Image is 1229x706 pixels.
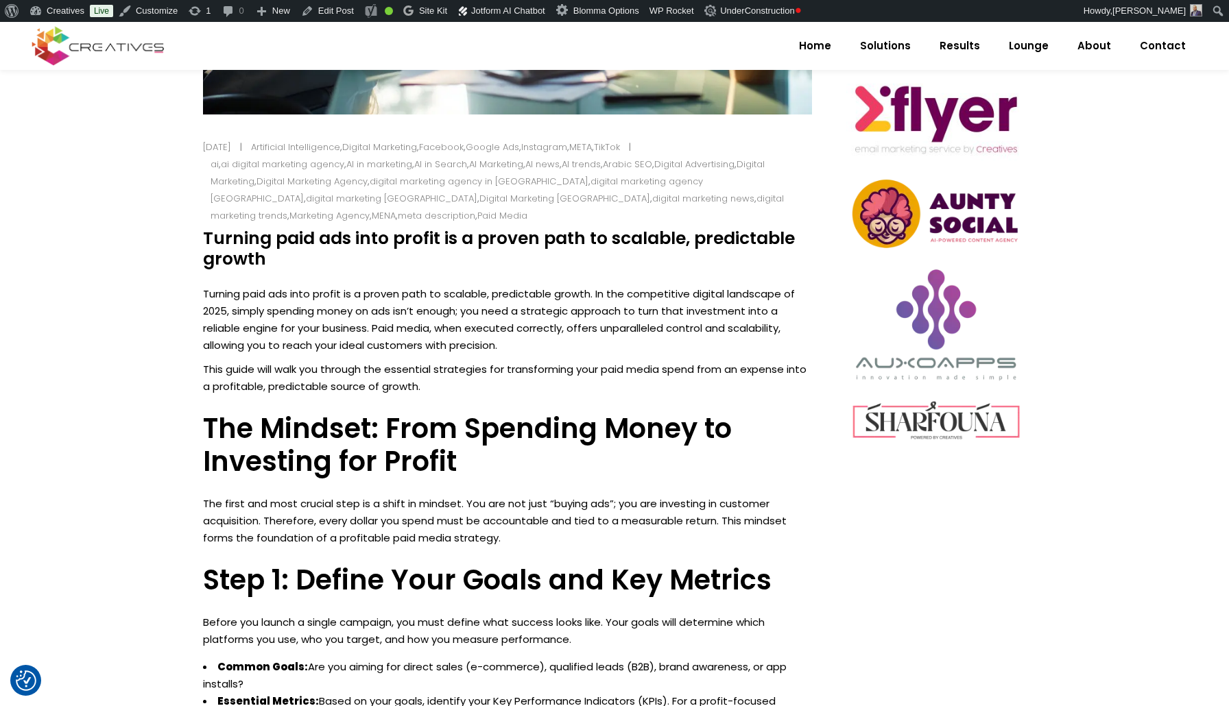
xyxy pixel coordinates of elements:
[16,670,36,691] button: Consent Preferences
[846,64,1027,169] img: Creatives | Turning paid ads into profit is a proven path to scalable, predictable growth
[860,28,911,64] span: Solutions
[203,285,812,354] p: Turning paid ads into profit is a proven path to scalable, predictable growth. In the competitive...
[521,141,567,154] a: Instagram
[243,138,630,156] div: , , , , , ,
[211,156,802,224] div: , , , , , , , , , , , , , , , , , , , ,
[221,158,344,171] a: ai digital marketing agency
[594,141,620,154] a: TikTok
[217,659,308,674] strong: Common Goals:
[203,361,812,395] p: This guide will walk you through the essential strategies for transforming your paid media spend ...
[203,495,812,546] p: The first and most crucial step is a shift in mindset. You are not just “buying ads”; you are inv...
[342,141,417,154] a: Digital Marketing
[1125,28,1200,64] a: Contact
[1009,28,1049,64] span: Lounge
[419,5,447,16] span: Site Kit
[256,175,368,188] a: Digital Marketing Agency
[846,395,1027,446] img: Creatives | Turning paid ads into profit is a proven path to scalable, predictable growth
[652,192,754,205] a: digital marketing news
[372,209,396,222] a: MENA
[785,28,846,64] a: Home
[90,5,113,17] a: Live
[385,7,393,15] div: Good
[994,28,1063,64] a: Lounge
[569,141,592,154] a: META
[846,175,1027,253] img: Creatives | Turning paid ads into profit is a proven path to scalable, predictable growth
[419,141,464,154] a: Facebook
[29,25,167,67] img: Creatives
[203,658,812,692] li: Are you aiming for direct sales (e-commerce), qualified leads (B2B), brand awareness, or app inst...
[346,158,412,171] a: AI in marketing
[477,209,527,222] a: Paid Media
[211,158,219,171] a: ai
[603,158,652,171] a: Arabic SEO
[1112,5,1186,16] span: [PERSON_NAME]
[799,28,831,64] span: Home
[466,141,519,154] a: Google Ads
[469,158,523,171] a: AI Marketing
[562,158,601,171] a: AI trends
[203,412,812,478] h3: The Mindset: From Spending Money to Investing for Profit
[654,158,735,171] a: Digital Advertising
[940,28,980,64] span: Results
[846,28,925,64] a: Solutions
[306,192,477,205] a: digital marketing [GEOGRAPHIC_DATA]
[414,158,467,171] a: AI in Search
[525,158,560,171] a: AI news
[203,141,231,154] a: [DATE]
[704,5,718,16] img: Creatives | Turning paid ads into profit is a proven path to scalable, predictable growth
[846,260,1027,389] img: Creatives | Turning paid ads into profit is a proven path to scalable, predictable growth
[1063,28,1125,64] a: About
[925,28,994,64] a: Results
[479,192,650,205] a: Digital Marketing [GEOGRAPHIC_DATA]
[1077,28,1111,64] span: About
[398,209,475,222] a: meta description
[251,141,340,154] a: Artificial Intelligence
[370,175,588,188] a: digital marketing agency in [GEOGRAPHIC_DATA]
[1140,28,1186,64] span: Contact
[203,563,812,596] h3: Step 1: Define Your Goals and Key Metrics
[203,613,812,648] p: Before you launch a single campaign, you must define what success looks like. Your goals will det...
[289,209,370,222] a: Marketing Agency
[16,670,36,691] img: Revisit consent button
[203,228,812,269] h4: Turning paid ads into profit is a proven path to scalable, predictable growth
[1190,4,1202,16] img: Creatives | Turning paid ads into profit is a proven path to scalable, predictable growth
